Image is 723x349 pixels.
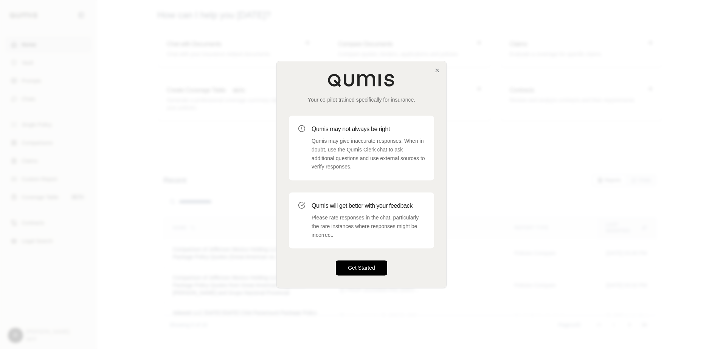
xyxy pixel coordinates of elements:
p: Please rate responses in the chat, particularly the rare instances where responses might be incor... [312,213,425,239]
button: Get Started [336,261,387,276]
img: Qumis Logo [327,73,396,87]
p: Qumis may give inaccurate responses. When in doubt, use the Qumis Clerk chat to ask additional qu... [312,137,425,171]
h3: Qumis will get better with your feedback [312,201,425,210]
h3: Qumis may not always be right [312,125,425,134]
p: Your co-pilot trained specifically for insurance. [289,96,434,103]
